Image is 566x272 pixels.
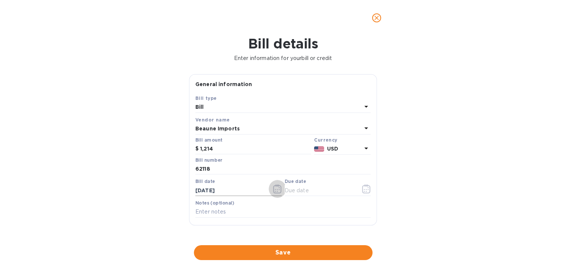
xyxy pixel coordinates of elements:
[195,143,200,155] div: $
[195,206,371,218] input: Enter notes
[195,158,222,162] label: Bill number
[285,180,306,184] label: Due date
[285,185,355,196] input: Due date
[368,9,386,27] button: close
[195,164,371,175] input: Enter bill number
[200,248,367,257] span: Save
[327,146,338,152] b: USD
[194,245,372,260] button: Save
[200,143,311,155] input: $ Enter bill amount
[6,36,560,51] h1: Bill details
[195,201,234,205] label: Notes (optional)
[195,81,252,87] b: General information
[195,180,215,184] label: Bill date
[195,126,240,132] b: Beaune Imports
[314,146,324,152] img: USD
[195,95,217,101] b: Bill type
[314,137,337,143] b: Currency
[195,117,230,123] b: Vendor name
[195,104,204,110] b: Bill
[195,138,222,142] label: Bill amount
[6,54,560,62] p: Enter information for your bill or credit
[195,185,266,196] input: Select date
